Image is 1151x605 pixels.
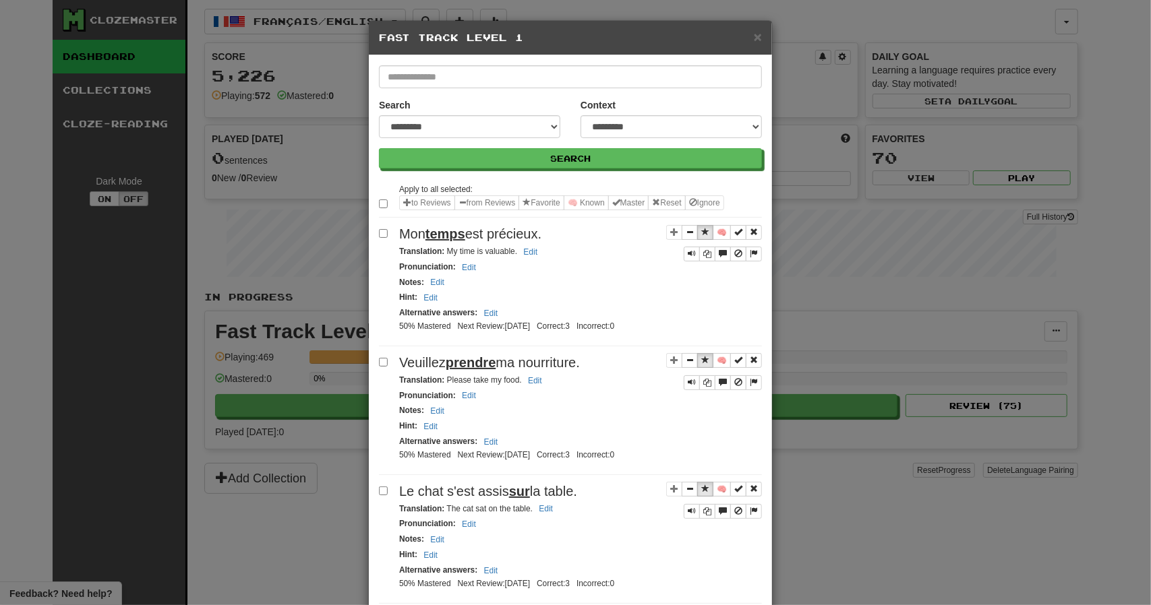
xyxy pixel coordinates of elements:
button: Favorite [519,195,564,210]
strong: Alternative answers : [399,437,477,446]
button: Ignore [685,195,724,210]
span: × [754,29,762,44]
button: Edit [426,404,448,418]
button: Edit [480,435,502,449]
strong: Translation : [399,375,444,385]
strong: Pronunciation : [399,519,456,528]
li: Incorrect: 0 [573,578,618,590]
strong: Notes : [399,278,424,287]
u: sur [509,484,530,499]
label: Context [581,98,616,112]
span: Mon est précieux. [399,226,541,241]
button: from Reviews [454,195,520,210]
button: Edit [419,419,442,434]
li: Next Review: [DATE] [454,578,533,590]
strong: Pronunciation : [399,262,456,272]
div: Sentence controls [684,375,762,390]
small: Apply to all selected: [399,185,473,194]
button: Edit [480,563,502,578]
small: My time is valuable. [399,247,541,256]
strong: Notes : [399,406,424,415]
button: Edit [426,275,448,290]
button: Search [379,148,762,168]
button: Edit [480,306,502,321]
strong: Notes : [399,534,424,544]
button: Master [608,195,649,210]
strong: Alternative answers : [399,308,477,317]
li: 50% Mastered [396,449,454,461]
strong: Translation : [399,504,444,513]
li: Correct: 3 [533,578,573,590]
strong: Hint : [399,421,417,431]
strong: Hint : [399,292,417,302]
button: to Reviews [399,195,455,210]
strong: Translation : [399,247,444,256]
button: Close [754,30,762,44]
button: Edit [458,388,480,403]
div: Sentence controls [666,224,762,261]
u: temps [425,226,465,241]
small: The cat sat on the table. [399,504,557,513]
li: 50% Mastered [396,321,454,332]
li: Incorrect: 0 [573,321,618,332]
li: Next Review: [DATE] [454,321,533,332]
small: Please take my food. [399,375,546,385]
button: 🧠 [713,482,731,497]
strong: Hint : [399,550,417,559]
div: Sentence controls [666,353,762,390]
label: Search [379,98,411,112]
div: Sentence controls [684,247,762,261]
button: Edit [458,517,480,532]
li: Correct: 3 [533,449,573,461]
strong: Alternative answers : [399,565,477,575]
button: Edit [535,501,557,516]
button: Reset [648,195,685,210]
div: Sentence options [399,195,724,210]
button: Edit [519,245,541,259]
div: Sentence controls [684,504,762,519]
h5: Fast Track Level 1 [379,31,762,44]
button: Edit [419,290,442,305]
button: Edit [458,260,480,275]
button: 🧠 [713,225,731,240]
button: 🧠 Known [564,195,609,210]
li: Incorrect: 0 [573,449,618,461]
u: prendre [446,355,496,370]
button: 🧠 [713,353,731,368]
li: Correct: 3 [533,321,573,332]
span: Veuillez ma nourriture. [399,355,580,370]
li: Next Review: [DATE] [454,449,533,461]
strong: Pronunciation : [399,391,456,400]
span: Le chat s'est assis la table. [399,484,577,499]
button: Edit [426,532,448,547]
button: Edit [419,548,442,563]
button: Edit [524,373,546,388]
li: 50% Mastered [396,578,454,590]
div: Sentence controls [666,482,762,519]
